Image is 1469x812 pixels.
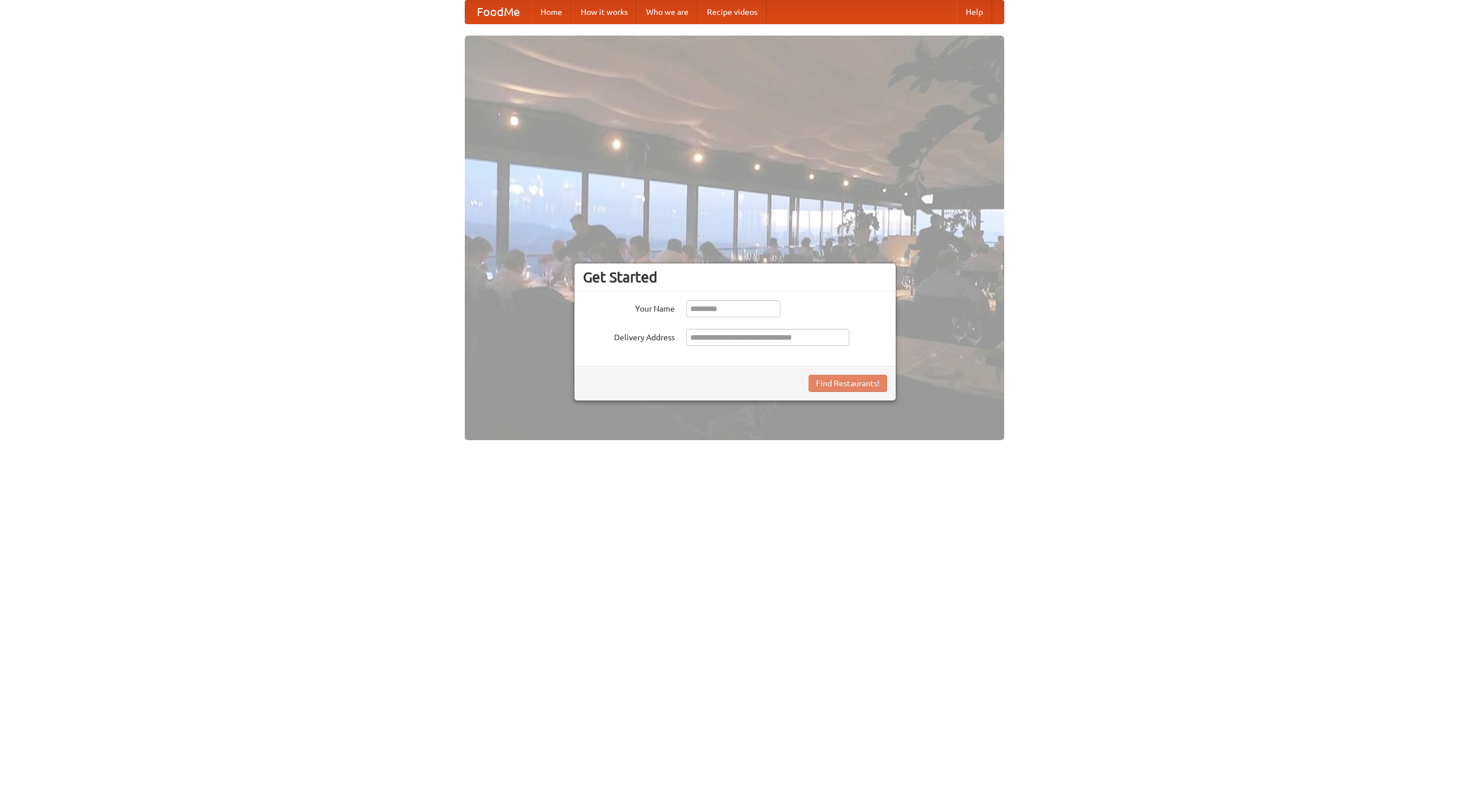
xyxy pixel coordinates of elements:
a: FoodMe [465,1,531,24]
a: Home [531,1,572,24]
a: Who we are [637,1,698,24]
label: Your Name [583,300,675,314]
a: Recipe videos [698,1,767,24]
h3: Get Started [583,269,887,286]
button: Find Restaurants! [809,375,887,392]
label: Delivery Address [583,329,675,343]
a: How it works [572,1,637,24]
a: Help [957,1,992,24]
